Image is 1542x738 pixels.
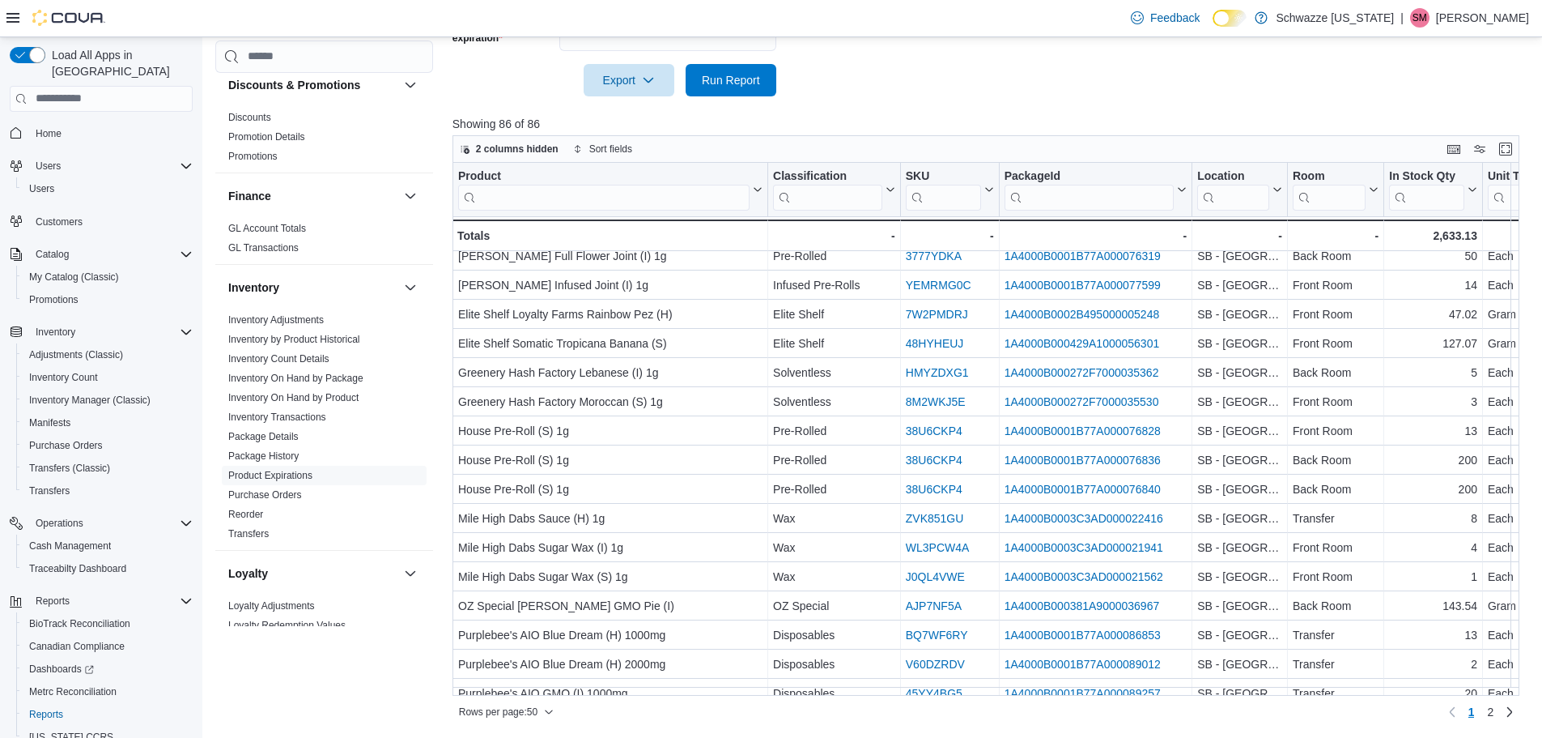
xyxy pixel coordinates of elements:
a: Inventory Count [23,368,104,387]
span: Reports [29,591,193,611]
button: Inventory Count [16,366,199,389]
span: Traceabilty Dashboard [29,562,126,575]
div: Front Room [1293,334,1378,353]
button: 2 columns hidden [453,139,565,159]
span: BioTrack Reconciliation [23,614,193,633]
a: YEMRMG0C [906,279,971,292]
div: Pre-Rolled [773,421,895,441]
span: Manifests [29,416,70,429]
span: Discounts [228,111,271,124]
span: Operations [29,514,193,533]
div: Elite Shelf Somatic Tropicana Banana (S) [458,334,763,353]
div: Solventless [773,392,895,412]
span: Inventory Manager (Classic) [23,390,193,410]
a: 8M2WKJ5E [906,395,966,408]
a: Inventory Manager (Classic) [23,390,157,410]
button: Enter fullscreen [1496,139,1515,159]
span: Rows per page : 50 [459,706,537,719]
span: Inventory On Hand by Product [228,391,359,404]
span: Reports [29,708,63,721]
button: Catalog [3,243,199,266]
span: Promotions [23,290,193,309]
div: House Pre-Roll (S) 1g [458,421,763,441]
a: 38U6CKP4 [906,483,962,496]
span: Catalog [36,248,69,261]
button: Operations [29,514,90,533]
button: Transfers (Classic) [16,457,199,480]
div: Pre-Rolled [773,246,895,266]
span: Users [29,182,54,195]
div: - [1197,226,1282,245]
a: Reports [23,705,70,724]
span: Dashboards [23,659,193,679]
a: Loyalty Adjustments [228,600,315,612]
a: Canadian Compliance [23,637,131,656]
div: Pre-Rolled [773,450,895,470]
a: 1A4000B0001B77A000076319 [1004,250,1160,262]
div: House Pre-Roll (S) 1g [458,480,763,499]
span: Package History [228,450,299,463]
div: Package URL [1004,169,1173,210]
a: Inventory On Hand by Product [228,392,359,403]
span: Promotion Details [228,130,305,143]
a: ZVK851GU [906,512,964,525]
a: Discounts [228,112,271,123]
a: BQ7WF6RY [906,629,968,642]
a: 1A4000B0002B495000005248 [1004,308,1159,321]
span: Cash Management [23,536,193,556]
a: BioTrack Reconciliation [23,614,137,633]
span: Promotions [29,293,79,306]
div: 200 [1389,450,1477,470]
a: Transfers (Classic) [23,459,117,478]
span: 2 columns hidden [476,143,559,156]
span: Metrc Reconciliation [23,682,193,702]
span: Transfers (Classic) [23,459,193,478]
span: Purchase Orders [29,439,103,452]
button: BioTrack Reconciliation [16,612,199,635]
span: Feedback [1150,10,1200,26]
a: Feedback [1124,2,1206,34]
span: GL Transactions [228,241,299,254]
button: Home [3,122,199,145]
span: Promotions [228,150,278,163]
span: Inventory [29,322,193,342]
div: Location [1197,169,1269,184]
button: Users [3,155,199,177]
a: 48HYHEUJ [906,337,964,350]
div: In Stock Qty [1389,169,1464,184]
span: Adjustments (Classic) [23,345,193,365]
span: Reports [36,595,70,608]
a: 1A4000B000381A9000036967 [1004,599,1159,612]
span: Home [29,123,193,143]
a: Promotions [23,290,85,309]
span: Canadian Compliance [23,637,193,656]
div: Wax [773,509,895,528]
div: 13 [1389,421,1477,441]
button: Purchase Orders [16,434,199,457]
a: 1A4000B0001B77A000086853 [1004,629,1160,642]
div: Location [1197,169,1269,210]
span: Transfers [23,481,193,501]
a: Cash Management [23,536,117,556]
span: GL Account Totals [228,222,306,235]
div: Inventory [215,310,433,550]
a: Users [23,179,61,198]
a: 1A4000B0001B77A000077599 [1004,279,1160,292]
div: Elite Shelf [773,334,895,353]
div: - [1004,226,1186,245]
a: Inventory Transactions [228,412,326,423]
button: Finance [228,188,397,204]
span: Operations [36,517,83,530]
span: Transfers [29,484,70,497]
div: SB - [GEOGRAPHIC_DATA] [1197,363,1282,382]
a: Loyalty Redemption Values [228,620,346,631]
button: Location [1197,169,1282,210]
button: In Stock Qty [1389,169,1477,210]
span: Customers [36,215,83,228]
span: My Catalog (Classic) [29,271,119,284]
span: Users [36,160,61,173]
span: My Catalog (Classic) [23,267,193,287]
div: Sarah McDole [1410,8,1429,28]
div: SB - [GEOGRAPHIC_DATA] [1197,305,1282,324]
div: [PERSON_NAME] Full Flower Joint (I) 1g [458,246,763,266]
